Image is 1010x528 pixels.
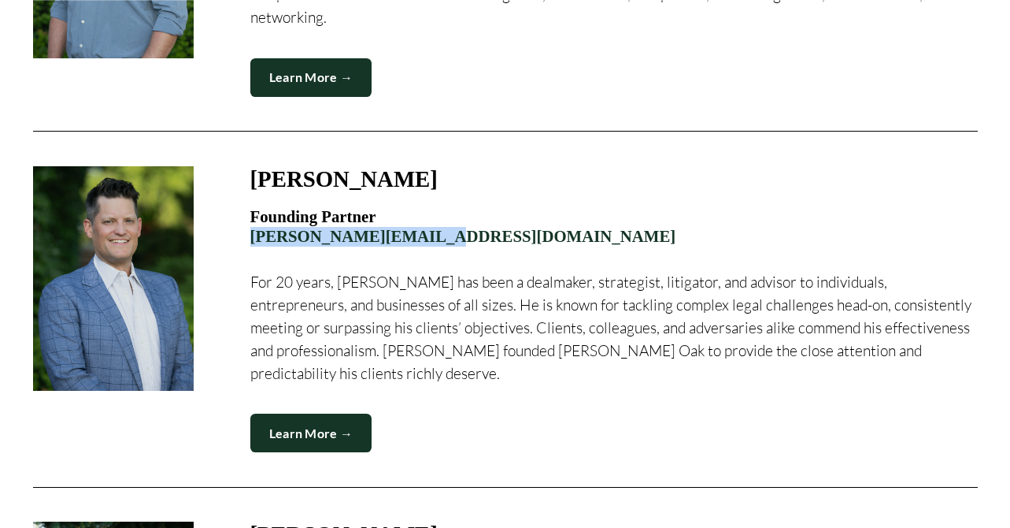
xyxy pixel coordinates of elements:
[250,207,978,246] h4: Founding Partner
[250,58,372,97] a: Learn More →
[250,414,372,452] a: Learn More →
[250,271,978,385] p: For 20 years, [PERSON_NAME] has been a dealmaker, strategist, litigator, and advisor to individua...
[250,227,676,245] a: [PERSON_NAME][EMAIL_ADDRESS][DOMAIN_NAME]
[250,166,438,191] h3: [PERSON_NAME]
